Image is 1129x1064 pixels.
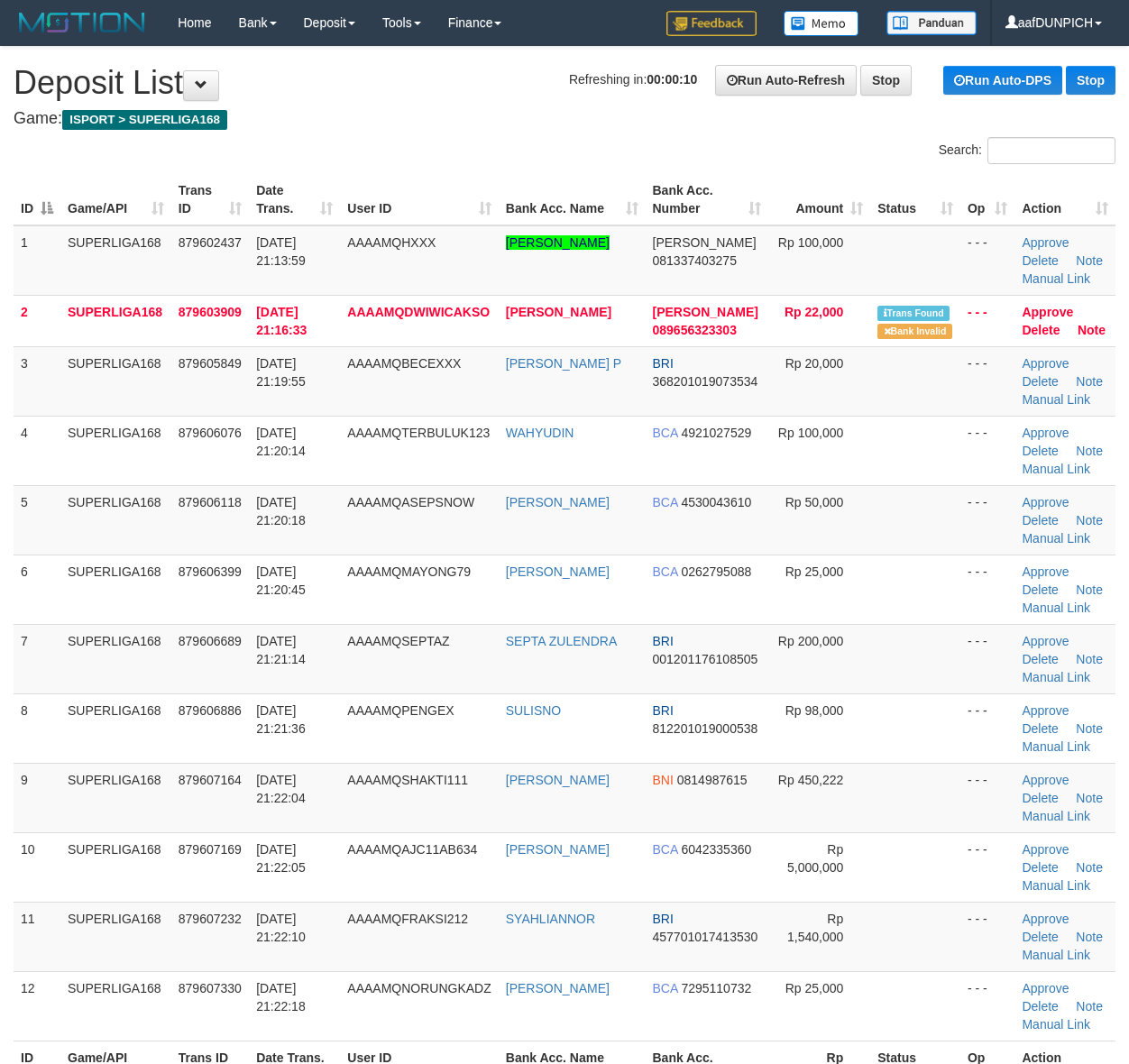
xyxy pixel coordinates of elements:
a: Note [1076,513,1103,527]
td: 3 [14,346,60,416]
span: Refreshing in: [569,72,697,87]
a: [PERSON_NAME] [506,842,610,857]
a: Stop [860,65,912,96]
th: ID: activate to sort column descending [14,174,60,225]
a: Manual Link [1022,809,1090,823]
a: SYAHLIANNOR [506,912,595,926]
span: 879607164 [179,773,242,787]
td: 11 [14,902,60,971]
a: Manual Link [1022,948,1090,962]
td: SUPERLIGA168 [60,225,171,296]
span: 879607330 [179,981,242,995]
span: 879607232 [179,912,242,926]
a: Note [1076,791,1103,805]
span: Rp 5,000,000 [787,842,843,875]
a: [PERSON_NAME] P [506,356,621,371]
a: Note [1076,253,1103,268]
a: Note [1076,444,1103,458]
td: 12 [14,971,60,1041]
a: Approve [1022,773,1069,787]
a: Delete [1022,930,1058,944]
span: 879606118 [179,495,242,509]
a: Delete [1022,253,1058,268]
td: - - - [960,624,1014,693]
td: SUPERLIGA168 [60,555,171,624]
th: Status: activate to sort column ascending [870,174,960,225]
a: Note [1076,374,1103,389]
span: Copy 812201019000538 to clipboard [653,721,758,736]
a: [PERSON_NAME] [506,495,610,509]
a: Manual Link [1022,739,1090,754]
a: Approve [1022,356,1069,371]
td: - - - [960,416,1014,485]
td: 8 [14,693,60,763]
span: Rp 450,222 [778,773,843,787]
a: Manual Link [1022,531,1090,546]
span: Copy 081337403275 to clipboard [653,253,737,268]
a: Delete [1022,860,1058,875]
a: Manual Link [1022,392,1090,407]
span: Copy 089656323303 to clipboard [653,323,737,337]
td: SUPERLIGA168 [60,832,171,902]
span: Copy 4921027529 to clipboard [681,426,751,440]
span: Rp 22,000 [785,305,843,319]
img: MOTION_logo.png [14,9,151,36]
td: - - - [960,763,1014,832]
a: Note [1076,652,1103,666]
span: BNI [653,773,674,787]
a: Approve [1022,703,1069,718]
td: - - - [960,693,1014,763]
a: WAHYUDIN [506,426,574,440]
span: [DATE] 21:22:05 [256,842,306,875]
td: SUPERLIGA168 [60,346,171,416]
span: Copy 0814987615 to clipboard [677,773,748,787]
td: 1 [14,225,60,296]
a: Manual Link [1022,878,1090,893]
a: Stop [1066,66,1115,95]
a: Approve [1022,912,1069,926]
span: [DATE] 21:13:59 [256,235,306,268]
a: Run Auto-Refresh [715,65,857,96]
span: Rp 100,000 [778,235,843,250]
span: BRI [653,703,674,718]
td: - - - [960,225,1014,296]
a: Note [1076,930,1103,944]
span: [DATE] 21:20:45 [256,564,306,597]
span: Copy 368201019073534 to clipboard [653,374,758,389]
span: Copy 0262795088 to clipboard [681,564,751,579]
a: Approve [1022,426,1069,440]
span: Rp 1,540,000 [787,912,843,944]
td: 4 [14,416,60,485]
a: Manual Link [1022,271,1090,286]
span: 879605849 [179,356,242,371]
td: - - - [960,485,1014,555]
span: Rp 98,000 [785,703,844,718]
span: BCA [653,842,678,857]
span: 879606886 [179,703,242,718]
span: AAAAMQNORUNGKADZ [347,981,491,995]
span: Bank is not match [877,324,951,339]
a: [PERSON_NAME] [506,564,610,579]
img: panduan.png [886,11,977,35]
span: Copy 457701017413530 to clipboard [653,930,758,944]
span: AAAAMQHXXX [347,235,436,250]
span: Rp 200,000 [778,634,843,648]
th: User ID: activate to sort column ascending [340,174,498,225]
span: AAAAMQDWIWICAKSO [347,305,490,319]
td: 10 [14,832,60,902]
a: Delete [1022,323,1060,337]
span: [DATE] 21:20:18 [256,495,306,527]
a: Approve [1022,564,1069,579]
th: Bank Acc. Name: activate to sort column ascending [499,174,646,225]
span: [DATE] 21:21:14 [256,634,306,666]
span: 879606399 [179,564,242,579]
a: Approve [1022,842,1069,857]
a: [PERSON_NAME] [506,305,611,319]
span: AAAAMQASEPSNOW [347,495,474,509]
span: 879607169 [179,842,242,857]
span: AAAAMQAJC11AB634 [347,842,477,857]
td: 7 [14,624,60,693]
td: SUPERLIGA168 [60,693,171,763]
a: Note [1076,860,1103,875]
span: BCA [653,426,678,440]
